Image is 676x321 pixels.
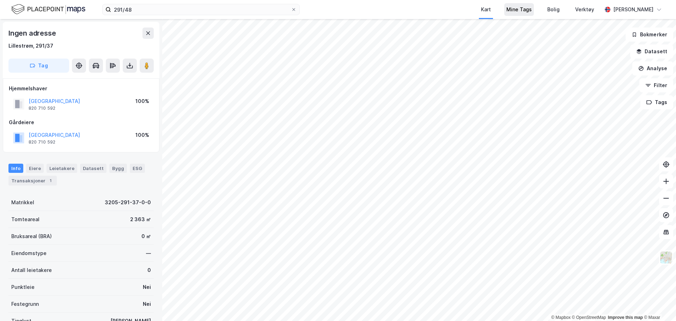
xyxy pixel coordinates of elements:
button: Tag [8,59,69,73]
div: Bygg [109,164,127,173]
div: Leietakere [47,164,77,173]
button: Bokmerker [626,28,673,42]
div: 820 710 592 [29,139,55,145]
div: Eiere [26,164,44,173]
button: Analyse [632,61,673,75]
div: Mine Tags [506,5,532,14]
div: Bolig [547,5,560,14]
div: Nei [143,283,151,291]
div: 0 ㎡ [141,232,151,241]
div: Nei [143,300,151,308]
div: 3205-291-37-0-0 [105,198,151,207]
div: Punktleie [11,283,35,291]
div: Kontrollprogram for chat [641,287,676,321]
button: Tags [640,95,673,109]
div: 820 710 592 [29,105,55,111]
div: Transaksjoner [8,176,57,186]
div: Bruksareal (BRA) [11,232,52,241]
div: Datasett [80,164,106,173]
button: Filter [639,78,673,92]
div: ESG [130,164,145,173]
a: Improve this map [608,315,643,320]
button: Datasett [630,44,673,59]
div: Info [8,164,23,173]
div: Festegrunn [11,300,39,308]
div: Matrikkel [11,198,34,207]
img: Z [659,251,673,264]
div: 1 [47,177,54,184]
div: Hjemmelshaver [9,84,153,93]
iframe: Chat Widget [641,287,676,321]
div: Antall leietakere [11,266,52,274]
div: — [146,249,151,258]
div: 100% [135,131,149,139]
div: Verktøy [575,5,594,14]
div: Eiendomstype [11,249,47,258]
div: Kart [481,5,491,14]
div: 2 363 ㎡ [130,215,151,224]
input: Søk på adresse, matrikkel, gårdeiere, leietakere eller personer [111,4,291,15]
div: Lillestrøm, 291/37 [8,42,53,50]
a: Mapbox [551,315,571,320]
div: Gårdeiere [9,118,153,127]
div: 100% [135,97,149,105]
img: logo.f888ab2527a4732fd821a326f86c7f29.svg [11,3,85,16]
div: Tomteareal [11,215,39,224]
div: Ingen adresse [8,28,57,39]
div: 0 [147,266,151,274]
div: [PERSON_NAME] [613,5,653,14]
a: OpenStreetMap [572,315,606,320]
